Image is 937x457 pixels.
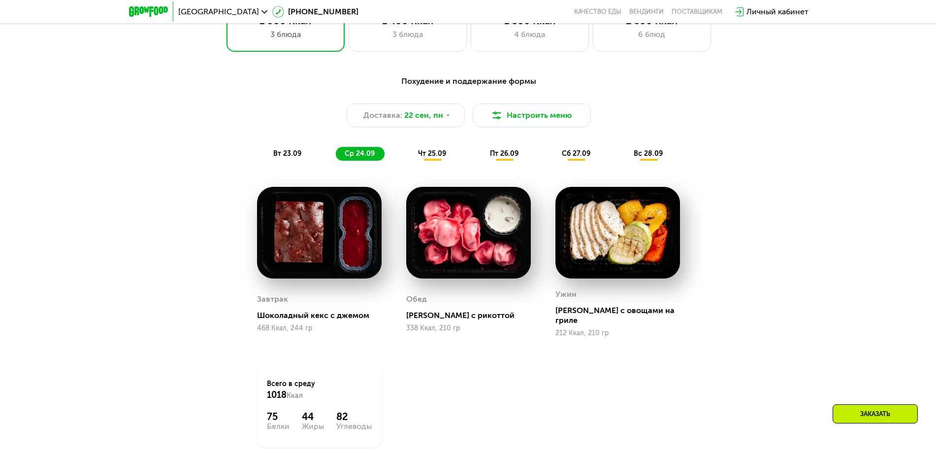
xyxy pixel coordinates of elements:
[267,422,290,430] div: Белки
[833,404,918,423] div: Заказать
[257,311,389,320] div: Шоколадный кекс с джемом
[406,311,539,320] div: [PERSON_NAME] с рикоттой
[562,149,590,158] span: сб 27.09
[481,29,579,40] div: 4 блюда
[273,149,301,158] span: вт 23.09
[237,29,334,40] div: 3 блюда
[257,292,288,307] div: Завтрак
[629,8,664,16] a: Вендинги
[473,104,591,127] button: Настроить меню
[336,422,372,430] div: Углеводы
[178,8,259,16] span: [GEOGRAPHIC_DATA]
[336,411,372,422] div: 82
[267,389,287,400] span: 1018
[359,29,456,40] div: 3 блюда
[672,8,722,16] div: поставщикам
[555,329,680,337] div: 212 Ккал, 210 гр
[287,391,303,400] span: Ккал
[257,324,382,332] div: 468 Ккал, 244 гр
[267,379,372,401] div: Всего в среду
[746,6,808,18] div: Личный кабинет
[574,8,621,16] a: Качество еды
[555,306,688,325] div: [PERSON_NAME] с овощами на гриле
[177,75,760,88] div: Похудение и поддержание формы
[404,109,443,121] span: 22 сен, пн
[302,411,324,422] div: 44
[345,149,375,158] span: ср 24.09
[603,29,701,40] div: 6 блюд
[272,6,358,18] a: [PHONE_NUMBER]
[634,149,663,158] span: вс 28.09
[555,287,577,302] div: Ужин
[363,109,402,121] span: Доставка:
[490,149,518,158] span: пт 26.09
[406,324,531,332] div: 338 Ккал, 210 гр
[406,292,427,307] div: Обед
[302,422,324,430] div: Жиры
[267,411,290,422] div: 75
[418,149,446,158] span: чт 25.09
